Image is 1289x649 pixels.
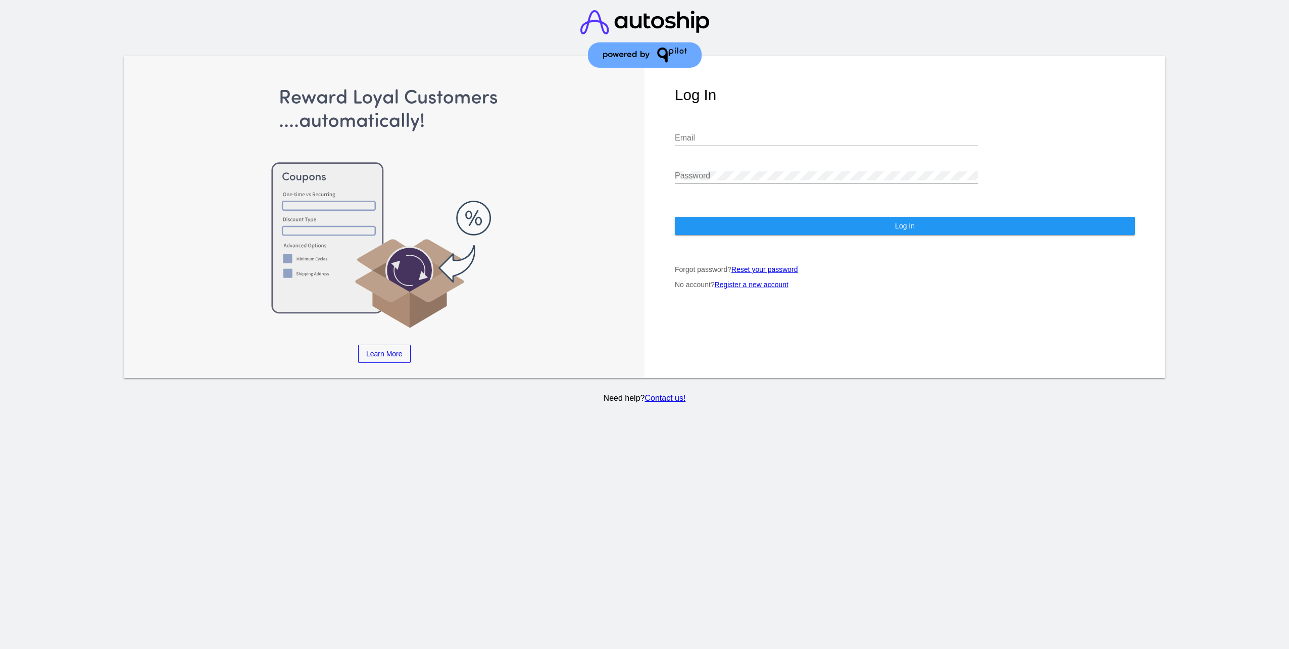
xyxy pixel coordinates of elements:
[358,345,411,363] a: Learn More
[675,265,1135,273] p: Forgot password?
[154,86,614,330] img: Apply Coupons Automatically to Scheduled Orders with QPilot
[675,217,1135,235] button: Log In
[675,133,978,143] input: Email
[366,350,403,358] span: Learn More
[715,281,788,289] a: Register a new account
[644,394,685,402] a: Contact us!
[731,265,798,273] a: Reset your password
[675,86,1135,104] h1: Log In
[122,394,1167,403] p: Need help?
[895,222,915,230] span: Log In
[675,281,1135,289] p: No account?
